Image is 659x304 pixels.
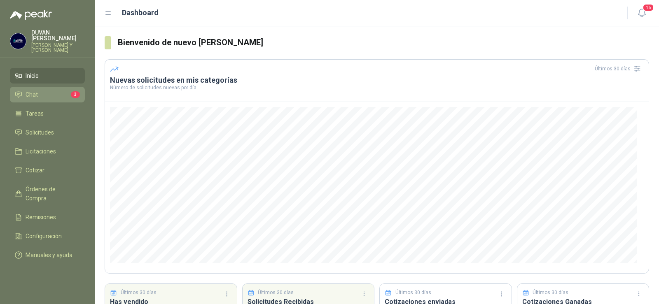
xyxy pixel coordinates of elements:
h3: Nuevas solicitudes en mis categorías [110,75,644,85]
p: Últimos 30 días [258,289,294,297]
a: Licitaciones [10,144,85,159]
a: Tareas [10,106,85,121]
span: Configuración [26,232,62,241]
p: DUVAN [PERSON_NAME] [31,30,85,41]
span: Cotizar [26,166,44,175]
p: [PERSON_NAME] Y [PERSON_NAME] [31,43,85,53]
span: Tareas [26,109,44,118]
p: Últimos 30 días [121,289,157,297]
p: Últimos 30 días [533,289,568,297]
a: Órdenes de Compra [10,181,85,206]
div: Últimos 30 días [595,62,644,75]
p: Número de solicitudes nuevas por día [110,85,644,90]
h3: Bienvenido de nuevo [PERSON_NAME] [118,36,649,49]
span: Licitaciones [26,147,56,156]
button: 16 [634,6,649,21]
a: Inicio [10,68,85,84]
span: Remisiones [26,213,56,222]
span: Manuales y ayuda [26,251,72,260]
a: Solicitudes [10,125,85,140]
a: Chat3 [10,87,85,102]
a: Configuración [10,228,85,244]
p: Últimos 30 días [395,289,431,297]
span: Solicitudes [26,128,54,137]
span: Chat [26,90,38,99]
img: Logo peakr [10,10,52,20]
a: Remisiones [10,209,85,225]
a: Manuales y ayuda [10,247,85,263]
h1: Dashboard [122,7,159,19]
span: 3 [71,91,80,98]
span: 16 [643,4,654,12]
span: Inicio [26,71,39,80]
img: Company Logo [10,33,26,49]
span: Órdenes de Compra [26,185,77,203]
a: Cotizar [10,162,85,178]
